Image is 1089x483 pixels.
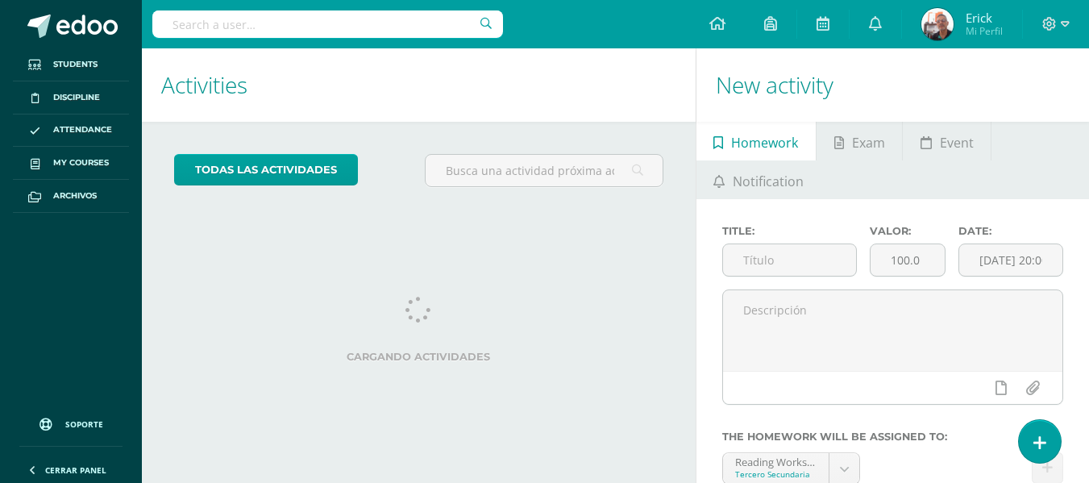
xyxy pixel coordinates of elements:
div: Reading Workshop 'A' [735,453,817,468]
span: Soporte [65,418,103,430]
input: Fecha de entrega [959,244,1062,276]
a: Exam [817,122,902,160]
label: The homework will be assigned to: [722,431,1063,443]
span: Discipline [53,91,100,104]
input: Título [723,244,856,276]
a: Soporte [19,402,123,442]
a: Discipline [13,81,129,115]
h1: Activities [161,48,676,122]
input: Busca una actividad próxima aquí... [426,155,662,186]
span: Homework [731,123,798,162]
span: Event [940,123,974,162]
h1: New activity [716,48,1070,122]
a: Attendance [13,115,129,148]
input: Search a user… [152,10,503,38]
span: Erick [966,10,1003,26]
span: Mi Perfil [966,24,1003,38]
span: Students [53,58,98,71]
img: 55017845fec2dd1e23d86bbbd8458b68.png [921,8,954,40]
span: Cerrar panel [45,464,106,476]
span: Attendance [53,123,112,136]
a: Students [13,48,129,81]
input: Puntos máximos [871,244,945,276]
a: Homework [696,122,816,160]
a: todas las Actividades [174,154,358,185]
span: Archivos [53,189,97,202]
label: Valor: [870,225,946,237]
span: My courses [53,156,109,169]
label: Date: [958,225,1063,237]
a: Archivos [13,180,129,213]
label: Cargando actividades [174,351,663,363]
span: Exam [852,123,885,162]
a: Notification [696,160,821,199]
div: Tercero Secundaria [735,468,817,480]
label: Title: [722,225,857,237]
a: Event [903,122,991,160]
span: Notification [733,162,804,201]
a: My courses [13,147,129,180]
